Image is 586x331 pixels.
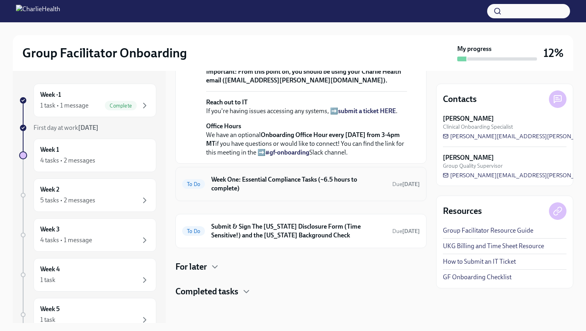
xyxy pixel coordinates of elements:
strong: Onboarding Office Hour every [DATE] from 3-4pm MT [206,131,400,147]
div: 4 tasks • 1 message [40,236,92,245]
a: Week 34 tasks • 1 message [19,218,156,252]
strong: Reach out to IT [206,98,248,106]
span: September 22nd, 2025 09:00 [392,180,420,188]
div: For later [175,261,427,273]
a: Week 25 tasks • 2 messages [19,178,156,212]
a: submit a ticket HERE [338,107,396,115]
h6: Week 3 [40,225,60,234]
span: Due [392,228,420,235]
h3: 12% [543,46,564,60]
a: UKG Billing and Time Sheet Resource [443,242,544,251]
a: First day at work[DATE] [19,123,156,132]
a: Group Facilitator Resource Guide [443,226,533,235]
div: 1 task • 1 message [40,101,88,110]
span: Clinical Onboarding Specialist [443,123,513,131]
div: 4 tasks • 2 messages [40,156,95,165]
h6: Week One: Essential Compliance Tasks (~6.5 hours to complete) [211,175,386,193]
strong: [PERSON_NAME] [443,114,494,123]
p: We have an optional if you have questions or would like to connect! You can find the link for thi... [206,122,407,157]
strong: [DATE] [402,181,420,188]
span: September 24th, 2025 09:00 [392,227,420,235]
div: 1 task [40,315,55,324]
a: GF Onboarding Checklist [443,273,511,282]
a: Week 14 tasks • 2 messages [19,139,156,172]
strong: Important: [206,68,237,75]
strong: Office Hours [206,122,241,130]
h6: Week 1 [40,145,59,154]
h6: Week 2 [40,185,59,194]
div: 1 task [40,276,55,284]
div: 5 tasks • 2 messages [40,196,95,205]
a: Week -11 task • 1 messageComplete [19,84,156,117]
span: Group Quality Supervisor [443,162,503,170]
h4: For later [175,261,207,273]
h4: Contacts [443,93,477,105]
h6: Week -1 [40,90,61,99]
strong: [DATE] [78,124,98,131]
h2: Group Facilitator Onboarding [22,45,187,61]
strong: [DATE] [402,228,420,235]
a: To DoSubmit & Sign The [US_STATE] Disclosure Form (Time Sensitive!) and the [US_STATE] Background... [182,221,420,241]
h6: Submit & Sign The [US_STATE] Disclosure Form (Time Sensitive!) and the [US_STATE] Background Check [211,222,386,240]
div: Completed tasks [175,286,427,298]
span: First day at work [33,124,98,131]
a: Week 41 task [19,258,156,292]
strong: My progress [457,45,492,53]
p: If you're having issues accessing any systems, ➡️ . [206,98,407,116]
strong: [PERSON_NAME] [443,153,494,162]
a: How to Submit an IT Ticket [443,257,516,266]
h6: Week 4 [40,265,60,274]
span: Complete [105,103,137,109]
a: To DoWeek One: Essential Compliance Tasks (~6.5 hours to complete)Due[DATE] [182,174,420,194]
img: CharlieHealth [16,5,60,18]
h4: Completed tasks [175,286,238,298]
span: To Do [182,181,205,187]
a: #gf-onboarding [265,149,309,156]
span: To Do [182,228,205,234]
span: Due [392,181,420,188]
h6: Week 5 [40,305,60,313]
h4: Resources [443,205,482,217]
